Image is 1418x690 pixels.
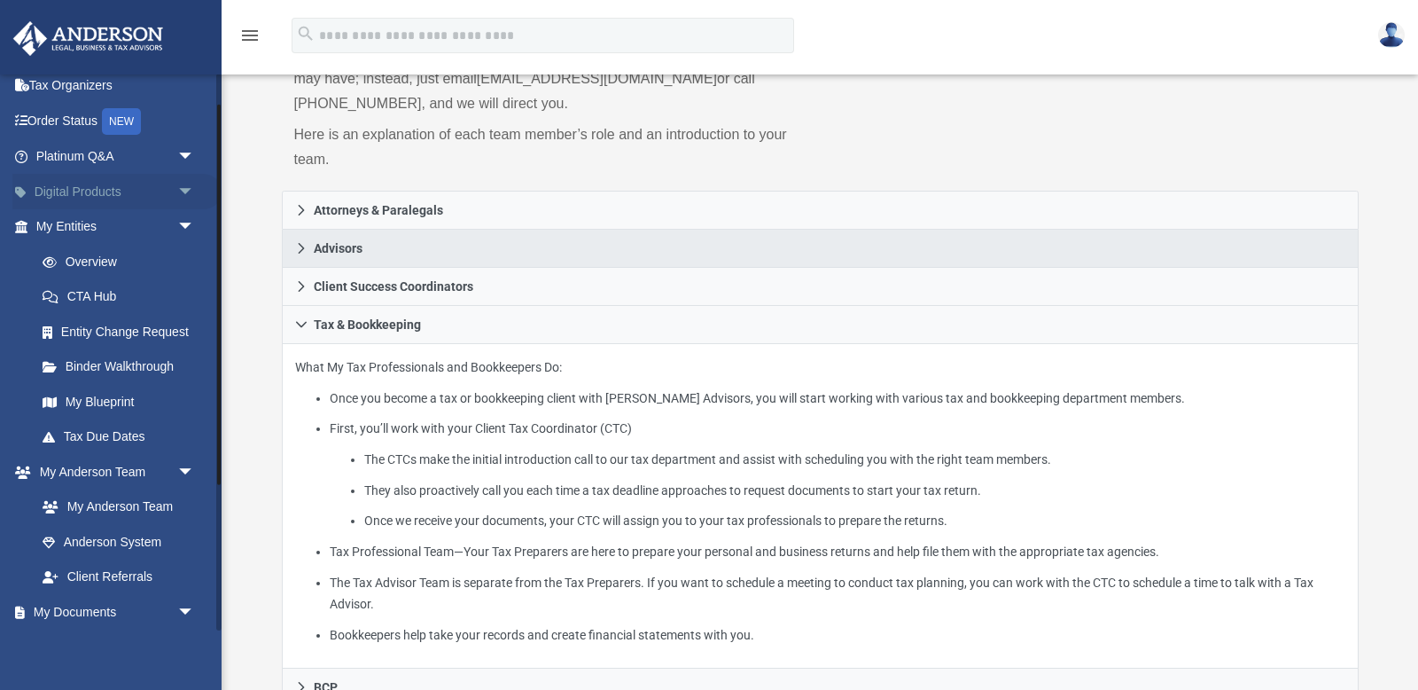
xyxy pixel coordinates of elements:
[25,490,204,525] a: My Anderson Team
[8,21,168,56] img: Anderson Advisors Platinum Portal
[25,560,213,595] a: Client Referrals
[177,454,213,490] span: arrow_drop_down
[282,230,1359,268] a: Advisors
[477,71,717,86] a: [EMAIL_ADDRESS][DOMAIN_NAME]
[25,630,204,665] a: Box
[239,25,261,46] i: menu
[177,139,213,176] span: arrow_drop_down
[25,244,222,279] a: Overview
[364,449,1345,471] li: The CTCs make the initial introduction call to our tax department and assist with scheduling you ...
[12,174,222,209] a: Digital Productsarrow_drop_down
[177,209,213,246] span: arrow_drop_down
[12,139,222,175] a: Platinum Q&Aarrow_drop_down
[12,454,213,490] a: My Anderson Teamarrow_drop_down
[12,103,222,139] a: Order StatusNEW
[177,174,213,210] span: arrow_drop_down
[314,318,421,331] span: Tax & Bookkeeping
[296,24,316,43] i: search
[330,624,1345,647] li: Bookkeepers help take your records and create financial statements with you.
[25,384,213,419] a: My Blueprint
[177,594,213,631] span: arrow_drop_down
[25,314,222,349] a: Entity Change Request
[25,279,222,315] a: CTA Hub
[364,510,1345,532] li: Once we receive your documents, your CTC will assign you to your tax professionals to prepare the...
[330,541,1345,563] li: Tax Professional Team—Your Tax Preparers are here to prepare your personal and business returns a...
[294,122,808,172] p: Here is an explanation of each team member’s role and an introduction to your team.
[25,419,222,455] a: Tax Due Dates
[12,68,222,104] a: Tax Organizers
[282,344,1359,669] div: Tax & Bookkeeping
[1378,22,1405,48] img: User Pic
[314,280,473,293] span: Client Success Coordinators
[295,357,1345,647] p: What My Tax Professionals and Bookkeepers Do:
[25,349,222,385] a: Binder Walkthrough
[282,306,1359,344] a: Tax & Bookkeeping
[25,524,213,560] a: Anderson System
[12,209,222,245] a: My Entitiesarrow_drop_down
[294,42,808,116] p: You don’t need to know who to contact specifically for each question or need you may have; instea...
[314,242,362,255] span: Advisors
[282,191,1359,230] a: Attorneys & Paralegals
[314,204,443,216] span: Attorneys & Paralegals
[239,34,261,46] a: menu
[364,480,1345,502] li: They also proactively call you each time a tax deadline approaches to request documents to start ...
[330,572,1345,616] li: The Tax Advisor Team is separate from the Tax Preparers. If you want to schedule a meeting to con...
[330,418,1345,532] li: First, you’ll work with your Client Tax Coordinator (CTC)
[12,594,213,630] a: My Documentsarrow_drop_down
[102,108,141,135] div: NEW
[282,268,1359,306] a: Client Success Coordinators
[330,388,1345,410] li: Once you become a tax or bookkeeping client with [PERSON_NAME] Advisors, you will start working w...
